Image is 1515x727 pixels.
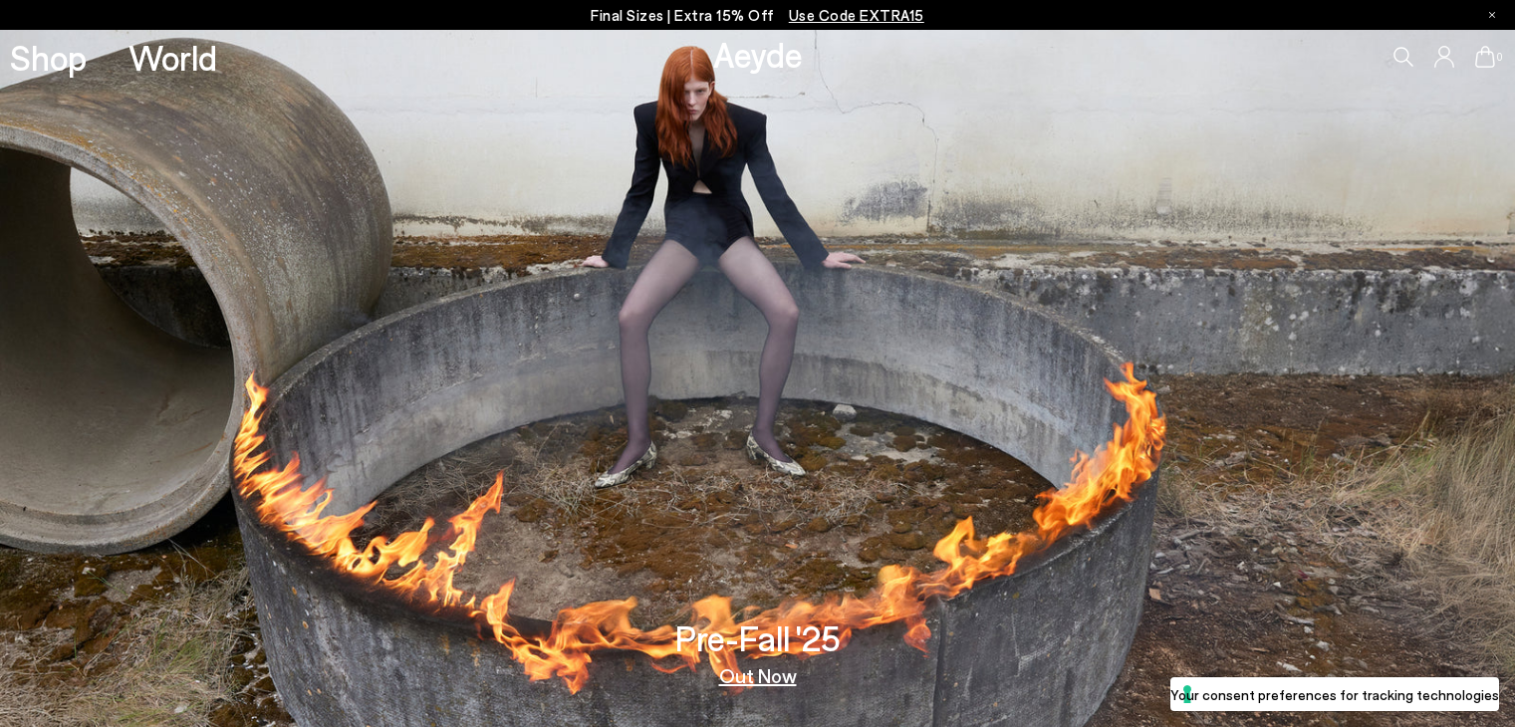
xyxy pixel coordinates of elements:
span: 0 [1495,52,1505,63]
a: Aeyde [713,33,803,75]
a: Out Now [719,665,797,685]
a: 0 [1475,46,1495,68]
h3: Pre-Fall '25 [675,620,841,655]
button: Your consent preferences for tracking technologies [1170,677,1499,711]
p: Final Sizes | Extra 15% Off [591,3,924,28]
span: Navigate to /collections/ss25-final-sizes [789,6,924,24]
label: Your consent preferences for tracking technologies [1170,684,1499,705]
a: Shop [10,40,87,75]
a: World [128,40,217,75]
